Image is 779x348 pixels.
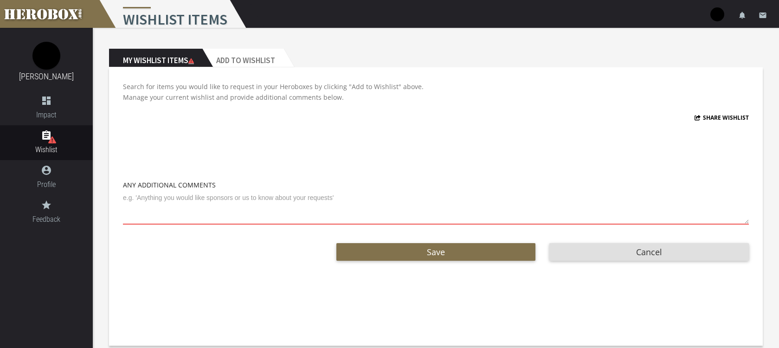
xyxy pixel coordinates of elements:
h2: My Wishlist Items [109,49,202,67]
h2: Add to Wishlist [202,49,283,67]
button: Share Wishlist [695,112,749,123]
label: Any Additional Comments [123,180,216,190]
img: user-image [710,7,724,21]
a: [PERSON_NAME] [19,71,74,81]
i: assignment [41,130,52,141]
img: image [32,42,60,70]
i: email [759,11,767,19]
i: notifications [738,11,747,19]
span: Save [427,246,445,258]
p: Search for items you would like to request in your Heroboxes by clicking "Add to Wishlist" above.... [123,81,749,103]
button: Cancel [549,243,749,261]
button: Save [336,243,536,261]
